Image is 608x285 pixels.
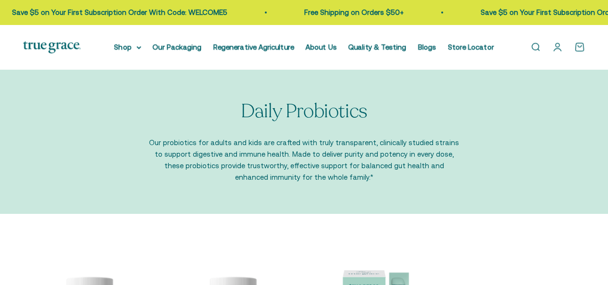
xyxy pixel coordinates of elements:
summary: Shop [114,41,141,53]
p: Save $5 on Your First Subscription Order With Code: WELCOME5 [6,7,221,18]
a: About Us [306,43,337,51]
a: Regenerative Agriculture [213,43,294,51]
a: Quality & Testing [348,43,407,51]
a: Store Locator [448,43,494,51]
p: Our probiotics for adults and kids are crafted with truly transparent, clinically studied strains... [148,137,460,183]
p: Daily Probiotics [241,100,367,122]
a: Blogs [418,43,436,51]
a: Our Packaging [153,43,202,51]
a: Free Shipping on Orders $50+ [298,8,397,16]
